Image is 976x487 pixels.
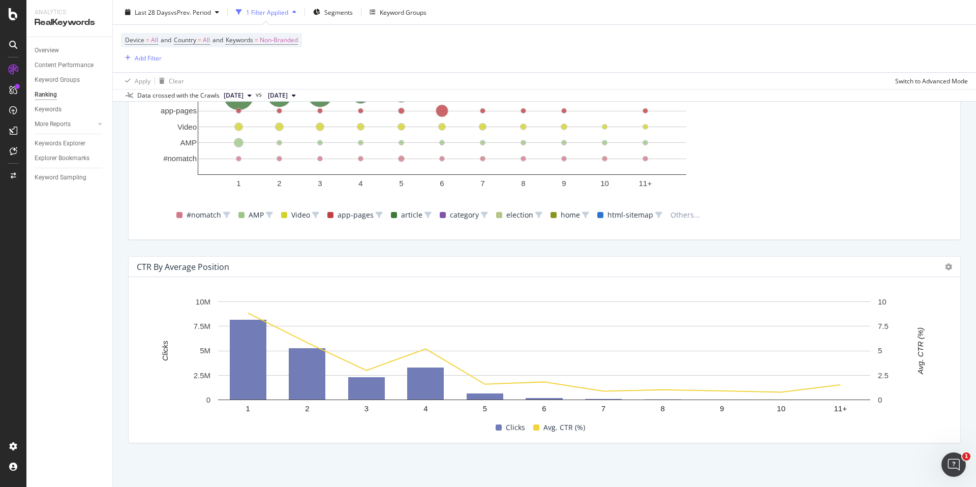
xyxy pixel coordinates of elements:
button: [DATE] [220,89,256,102]
text: 4 [358,179,362,188]
span: app-pages [338,209,374,221]
button: Switch to Advanced Mode [891,73,968,89]
span: All [151,33,158,47]
text: 6 [542,404,546,413]
text: 8 [521,179,525,188]
text: 2.5 [878,371,889,380]
button: Last 28 DaysvsPrev. Period [121,4,223,20]
div: Overview [35,45,59,56]
span: = [198,36,201,44]
div: RealKeywords [35,17,104,28]
span: Clicks [506,421,525,434]
button: Keyword Groups [365,4,431,20]
button: Add Filter [121,52,162,64]
div: Ranking [35,89,57,100]
div: 1 Filter Applied [246,8,288,16]
text: 2.5M [194,371,210,380]
text: Avg. CTR (%) [916,327,925,375]
text: Video [177,123,197,131]
div: Analytics [35,8,104,17]
span: Device [125,36,144,44]
button: 1 Filter Applied [232,4,300,20]
button: Apply [121,73,150,89]
text: 5 [399,179,403,188]
text: 7 [601,404,605,413]
text: 8 [660,404,664,413]
div: Clear [169,76,184,85]
span: Non-Branded [260,33,298,47]
text: 11+ [834,404,847,413]
button: [DATE] [264,89,300,102]
text: 9 [562,179,566,188]
text: 9 [720,404,724,413]
div: Keyword Groups [380,8,426,16]
button: Clear [155,73,184,89]
span: vs Prev. Period [171,8,211,16]
a: Keyword Sampling [35,172,105,183]
div: More Reports [35,119,71,130]
span: 1 [962,452,970,461]
text: 10 [878,297,887,306]
span: = [146,36,149,44]
div: Keywords Explorer [35,138,85,149]
text: 5 [483,404,487,413]
text: 1 [236,179,240,188]
span: html-sitemap [607,209,653,221]
text: 3 [364,404,369,413]
span: home [561,209,580,221]
a: Keyword Groups [35,75,105,85]
a: Explorer Bookmarks [35,153,105,164]
a: Keywords [35,104,105,115]
div: Keyword Groups [35,75,80,85]
div: Keywords [35,104,62,115]
a: Overview [35,45,105,56]
span: = [255,36,258,44]
text: app-pages [161,107,197,115]
span: and [212,36,223,44]
text: 10M [196,297,210,306]
span: Segments [324,8,353,16]
span: 2025 Oct. 2nd [224,91,243,100]
button: Segments [309,4,357,20]
div: Explorer Bookmarks [35,153,89,164]
a: Ranking [35,89,105,100]
a: Keywords Explorer [35,138,105,149]
span: Country [174,36,196,44]
text: 2 [305,404,309,413]
span: #nomatch [187,209,221,221]
text: 1 [246,404,250,413]
div: CTR By Average Position [137,262,229,272]
span: Others... [666,209,704,221]
text: 0 [878,395,882,404]
text: 6 [440,179,444,188]
div: Content Performance [35,60,94,71]
span: Last 28 Days [135,8,171,16]
a: Content Performance [35,60,105,71]
span: Avg. CTR (%) [543,421,585,434]
text: 0 [206,395,210,404]
span: election [506,209,533,221]
div: Switch to Advanced Mode [895,76,968,85]
div: Keyword Sampling [35,172,86,183]
span: AMP [249,209,264,221]
text: 11+ [639,179,652,188]
span: and [161,36,171,44]
div: Add Filter [135,53,162,62]
text: Clicks [161,341,169,361]
svg: A chart. [137,296,952,419]
text: #nomatch [163,155,197,163]
span: vs [256,90,264,99]
text: 10 [777,404,785,413]
span: 2025 Sep. 4th [268,91,288,100]
text: 2 [277,179,281,188]
span: Video [291,209,310,221]
text: 7 [480,179,484,188]
text: 5M [200,347,210,355]
text: 5 [878,347,882,355]
text: 7.5 [878,322,889,330]
text: AMP [180,138,197,147]
span: article [401,209,422,221]
span: All [203,33,210,47]
text: 3 [318,179,322,188]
